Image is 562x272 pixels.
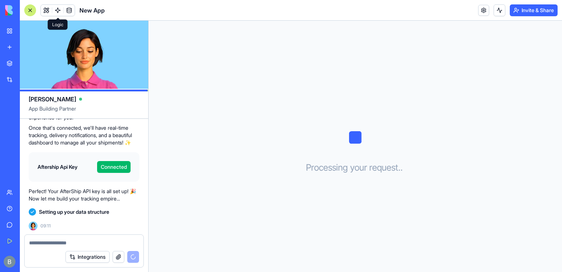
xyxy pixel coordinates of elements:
[306,162,405,174] h3: Processing your request
[29,188,139,202] p: Perfect! Your AfterShip API key is all set up! 🎉 Now let me build your tracking empire...
[40,223,51,229] span: 09:11
[79,6,105,15] span: New App
[38,163,78,171] span: Aftership Api Key
[29,105,139,118] span: App Building Partner
[4,256,15,268] img: ACg8ocIug40qN1SCXJiinWdltW7QsPxROn8ZAVDlgOtPD8eQfXIZmw=s96-c
[5,5,51,15] img: logo
[398,162,401,174] span: .
[97,161,131,173] button: Connected
[401,162,403,174] span: .
[39,208,109,216] span: Setting up your data structure
[65,251,110,263] button: Integrations
[48,20,68,30] div: Logic
[510,4,558,16] button: Invite & Share
[29,95,76,104] span: [PERSON_NAME]
[29,124,139,146] p: Once that's connected, we'll have real-time tracking, delivery notifications, and a beautiful das...
[29,222,38,230] img: Ella_00000_wcx2te.png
